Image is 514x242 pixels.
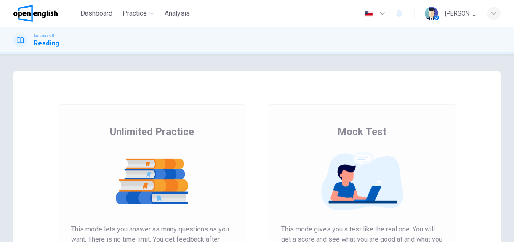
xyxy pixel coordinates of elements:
[165,8,190,19] span: Analysis
[77,6,116,21] button: Dashboard
[445,8,477,19] div: [PERSON_NAME]
[363,11,374,17] img: en
[337,125,386,138] span: Mock Test
[110,125,194,138] span: Unlimited Practice
[119,6,158,21] button: Practice
[425,7,438,20] img: Profile picture
[34,32,54,38] span: Linguaskill
[13,5,58,22] img: OpenEnglish logo
[123,8,147,19] span: Practice
[34,38,59,48] h1: Reading
[13,5,77,22] a: OpenEnglish logo
[161,6,193,21] button: Analysis
[80,8,112,19] span: Dashboard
